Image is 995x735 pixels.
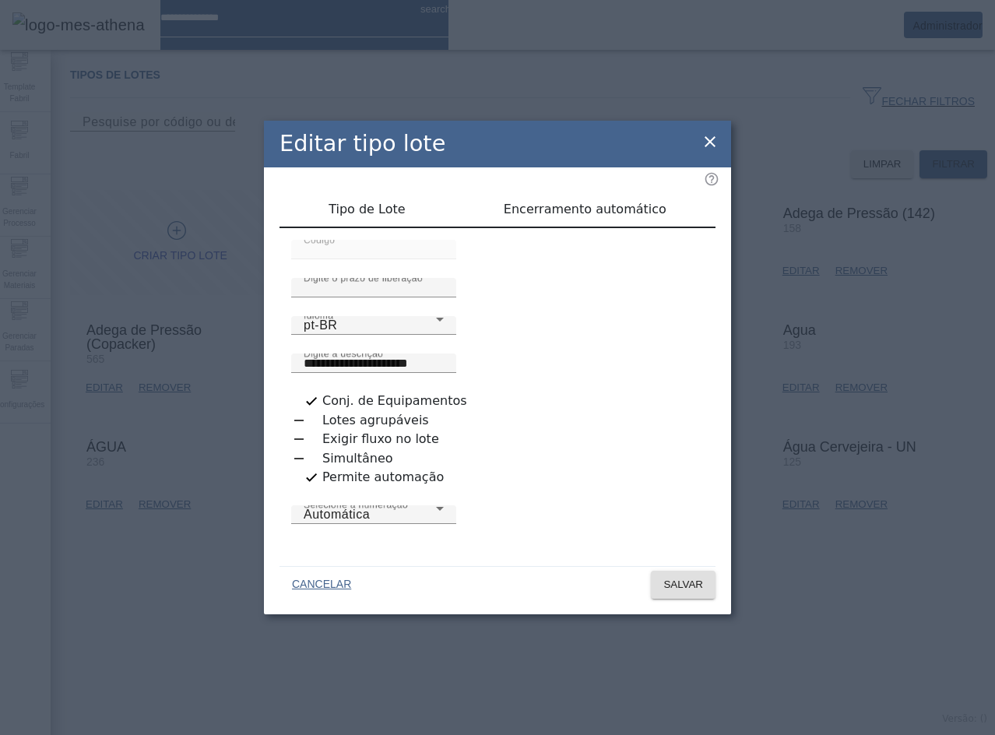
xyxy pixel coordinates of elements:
[304,273,423,283] mat-label: Digite o prazo de liberação
[504,203,666,216] span: Encerramento automático
[319,411,429,430] label: Lotes agrupáveis
[292,577,351,593] span: CANCELAR
[329,203,405,216] span: Tipo de Lote
[319,392,467,410] label: Conj. de Equipamentos
[651,571,715,599] button: SALVAR
[319,449,393,468] label: Simultâneo
[280,127,445,160] h2: Editar tipo lote
[663,577,703,593] span: SALVAR
[304,348,383,358] mat-label: Digite a descrição
[304,234,335,244] mat-label: Código
[304,508,370,521] span: Automática
[304,318,337,332] span: pt-BR
[319,468,444,487] label: Permite automação
[280,571,364,599] button: CANCELAR
[319,430,439,448] label: Exigir fluxo no lote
